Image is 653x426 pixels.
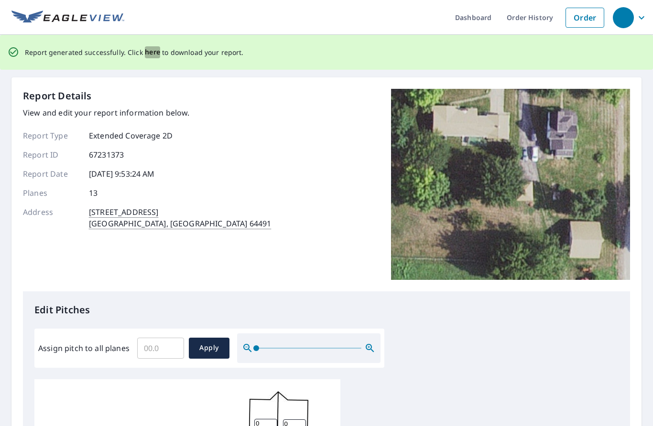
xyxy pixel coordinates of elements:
img: EV Logo [11,11,124,25]
p: 13 [89,187,98,199]
p: Edit Pitches [34,303,619,317]
span: Apply [196,342,222,354]
p: Report generated successfully. Click to download your report. [25,46,244,58]
p: Extended Coverage 2D [89,130,173,141]
label: Assign pitch to all planes [38,342,130,354]
p: Address [23,206,80,229]
img: Top image [391,89,630,280]
p: Report Details [23,89,92,103]
p: View and edit your report information below. [23,107,271,118]
p: [DATE] 9:53:24 AM [89,168,155,180]
p: 67231373 [89,149,124,160]
p: Report ID [23,149,80,160]
button: here [145,46,161,58]
p: Planes [23,187,80,199]
button: Apply [189,338,229,359]
p: Report Type [23,130,80,141]
input: 00.0 [137,335,184,362]
a: Order [566,8,604,28]
p: Report Date [23,168,80,180]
